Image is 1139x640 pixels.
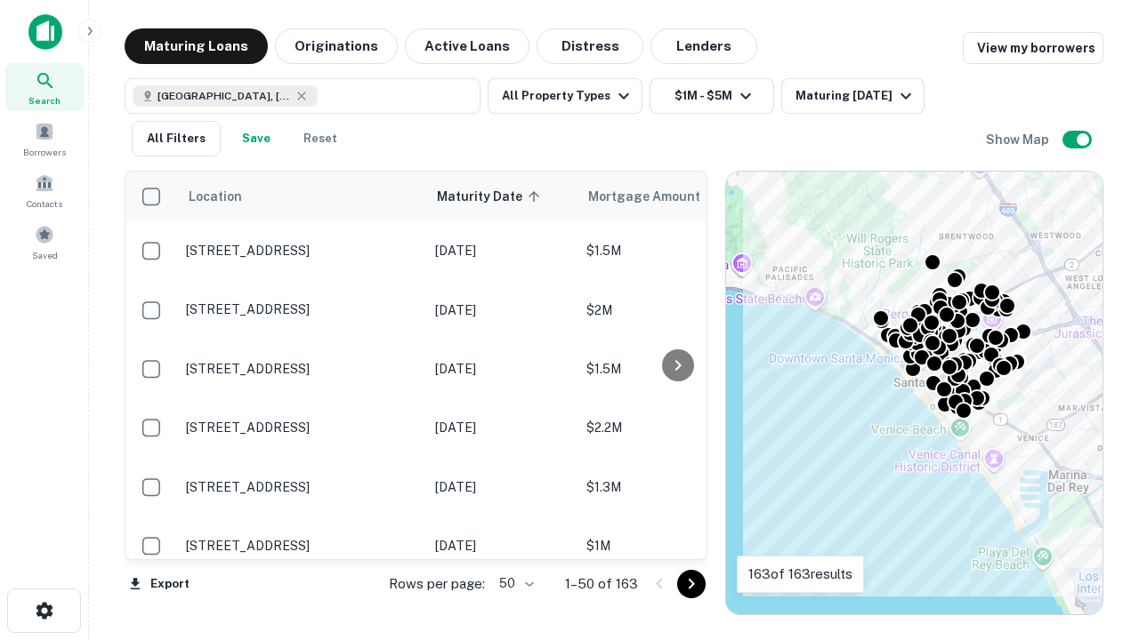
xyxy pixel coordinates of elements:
p: $1.5M [586,241,764,260]
button: Originations [275,28,398,64]
p: $1.5M [586,359,764,379]
p: [DATE] [435,241,569,260]
p: $1M [586,536,764,556]
img: capitalize-icon.png [28,14,62,50]
a: Borrowers [5,115,84,163]
div: 0 0 [726,172,1103,614]
button: Maturing [DATE] [781,78,925,114]
span: Search [28,93,61,108]
p: $1.3M [586,477,764,497]
button: Save your search to get updates of matches that match your search criteria. [228,121,285,156]
span: Borrowers [23,145,66,159]
button: [GEOGRAPHIC_DATA], [GEOGRAPHIC_DATA], [GEOGRAPHIC_DATA] [125,78,481,114]
p: [STREET_ADDRESS] [186,361,417,377]
span: Saved [32,248,58,262]
p: [DATE] [435,359,569,379]
a: View my borrowers [963,32,1103,64]
h6: Show Map [986,130,1052,149]
span: Maturity Date [437,186,545,207]
p: 163 of 163 results [748,564,852,585]
button: Reset [292,121,349,156]
p: [DATE] [435,418,569,437]
span: Location [188,186,242,207]
button: Lenders [650,28,757,64]
p: [DATE] [435,477,569,497]
div: Maturing [DATE] [796,85,917,107]
p: $2M [586,300,764,320]
button: Active Loans [405,28,529,64]
a: Saved [5,218,84,266]
a: Contacts [5,166,84,214]
p: Rows per page: [389,573,485,595]
span: [GEOGRAPHIC_DATA], [GEOGRAPHIC_DATA], [GEOGRAPHIC_DATA] [158,88,291,104]
p: 1–50 of 163 [565,573,638,595]
p: [STREET_ADDRESS] [186,243,417,259]
span: Contacts [27,196,62,211]
p: [DATE] [435,300,569,320]
p: [STREET_ADDRESS] [186,479,417,495]
p: $2.2M [586,418,764,437]
th: Mortgage Amount [578,172,773,221]
p: [DATE] [435,536,569,556]
span: Mortgage Amount [588,186,723,207]
a: Search [5,63,84,111]
div: 50 [492,571,537,596]
p: [STREET_ADDRESS] [186,420,417,436]
button: Export [125,571,194,597]
th: Maturity Date [426,172,578,221]
p: [STREET_ADDRESS] [186,301,417,317]
button: All Filters [132,121,221,156]
p: [STREET_ADDRESS] [186,538,417,554]
button: Maturing Loans [125,28,268,64]
th: Location [177,172,426,221]
button: All Property Types [488,78,642,114]
button: $1M - $5M [650,78,774,114]
iframe: Chat Widget [1050,498,1139,583]
button: Go to next page [677,570,706,598]
button: Distress [537,28,643,64]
